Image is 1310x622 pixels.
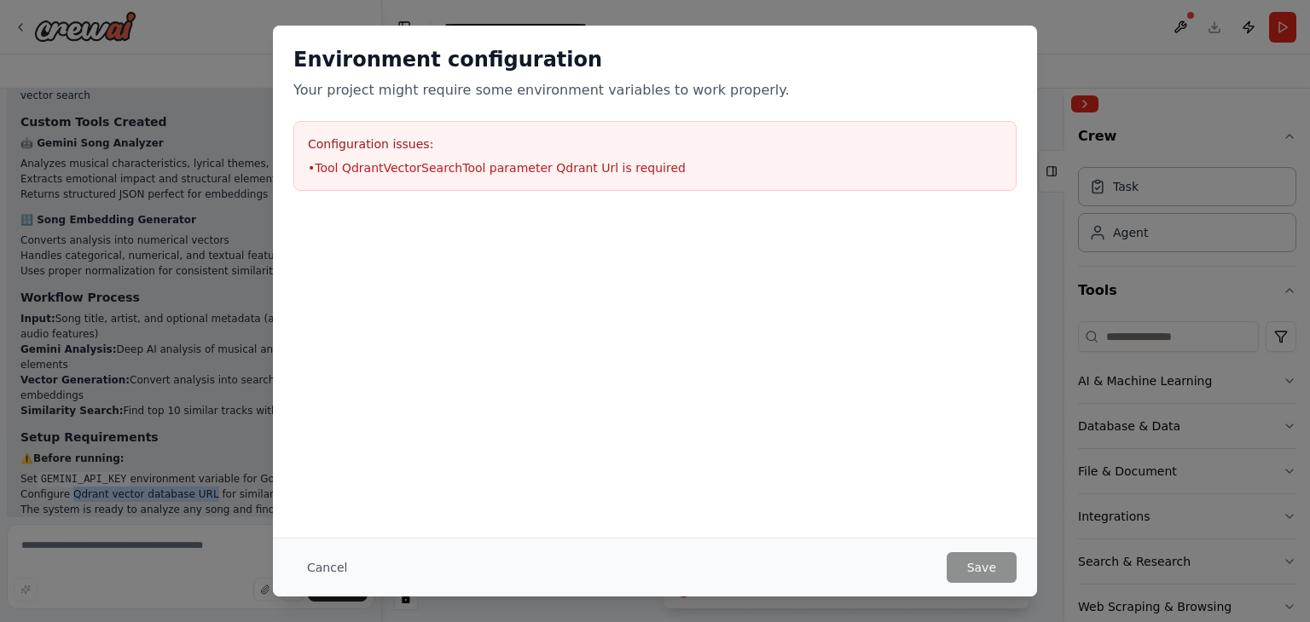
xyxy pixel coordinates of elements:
button: Save [947,552,1017,583]
li: • Tool QdrantVectorSearchTool parameter Qdrant Url is required [308,159,1002,176]
h3: Configuration issues: [308,135,1002,153]
button: Cancel [293,552,361,583]
p: Your project might require some environment variables to work properly. [293,80,1017,101]
h2: Environment configuration [293,46,1017,73]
